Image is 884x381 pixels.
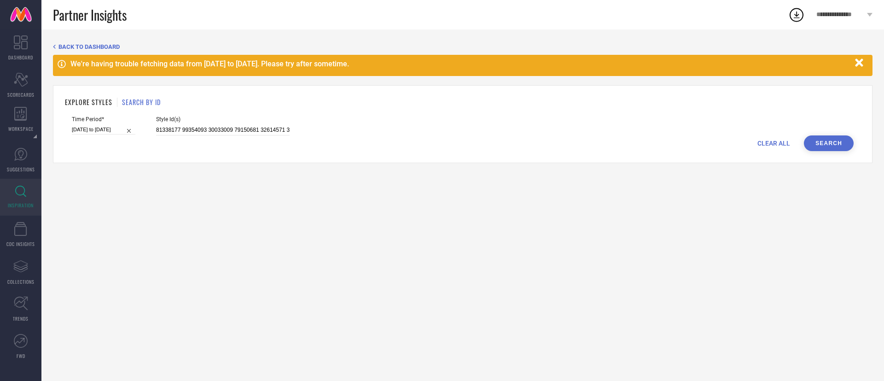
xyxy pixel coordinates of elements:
h1: SEARCH BY ID [122,97,161,107]
div: We're having trouble fetching data from [DATE] to [DATE]. Please try after sometime. [70,59,850,68]
span: COLLECTIONS [7,278,35,285]
span: Partner Insights [53,6,127,24]
span: FWD [17,352,25,359]
h1: EXPLORE STYLES [65,97,112,107]
span: Time Period* [72,116,135,123]
div: Open download list [788,6,805,23]
span: CDC INSIGHTS [6,240,35,247]
input: Select time period [72,125,135,135]
span: DASHBOARD [8,54,33,61]
span: BACK TO DASHBOARD [58,43,120,50]
span: TRENDS [13,315,29,322]
button: Search [804,135,854,151]
span: CLEAR ALL [757,140,790,147]
input: Enter comma separated style ids e.g. 12345, 67890 [156,125,290,135]
span: WORKSPACE [8,125,34,132]
span: SCORECARDS [7,91,35,98]
div: Back TO Dashboard [53,43,872,50]
span: INSPIRATION [8,202,34,209]
span: Style Id(s) [156,116,290,123]
span: SUGGESTIONS [7,166,35,173]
